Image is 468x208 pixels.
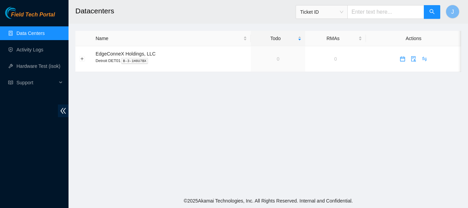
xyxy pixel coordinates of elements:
button: swap [419,53,430,64]
span: search [429,9,435,15]
span: Ticket ID [300,7,343,17]
a: swap [419,56,430,62]
a: 0 [277,56,280,62]
a: calendar [397,56,408,62]
button: Expand row [79,56,85,62]
span: read [8,80,13,85]
button: calendar [397,53,408,64]
a: Activity Logs [16,47,44,52]
input: Enter text here... [347,5,424,19]
a: Data Centers [16,30,45,36]
button: J [446,5,459,19]
p: Detroit DET01 [96,58,247,64]
span: Field Tech Portal [11,12,55,18]
footer: © 2025 Akamai Technologies, Inc. All Rights Reserved. Internal and Confidential. [69,194,468,208]
kbd: B-3-1H8U7BX [121,58,148,64]
img: Akamai Technologies [5,7,35,19]
span: EdgeConneX Holdings, LLC [96,51,156,57]
a: audit [408,56,419,62]
span: calendar [397,56,408,62]
button: audit [408,53,419,64]
span: Support [16,76,57,89]
th: Actions [366,31,461,46]
button: search [424,5,440,19]
a: Hardware Test (isok) [16,63,60,69]
span: audit [408,56,419,62]
a: Akamai TechnologiesField Tech Portal [5,12,55,21]
span: double-left [58,105,69,117]
a: 0 [334,56,337,62]
span: J [451,8,454,16]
